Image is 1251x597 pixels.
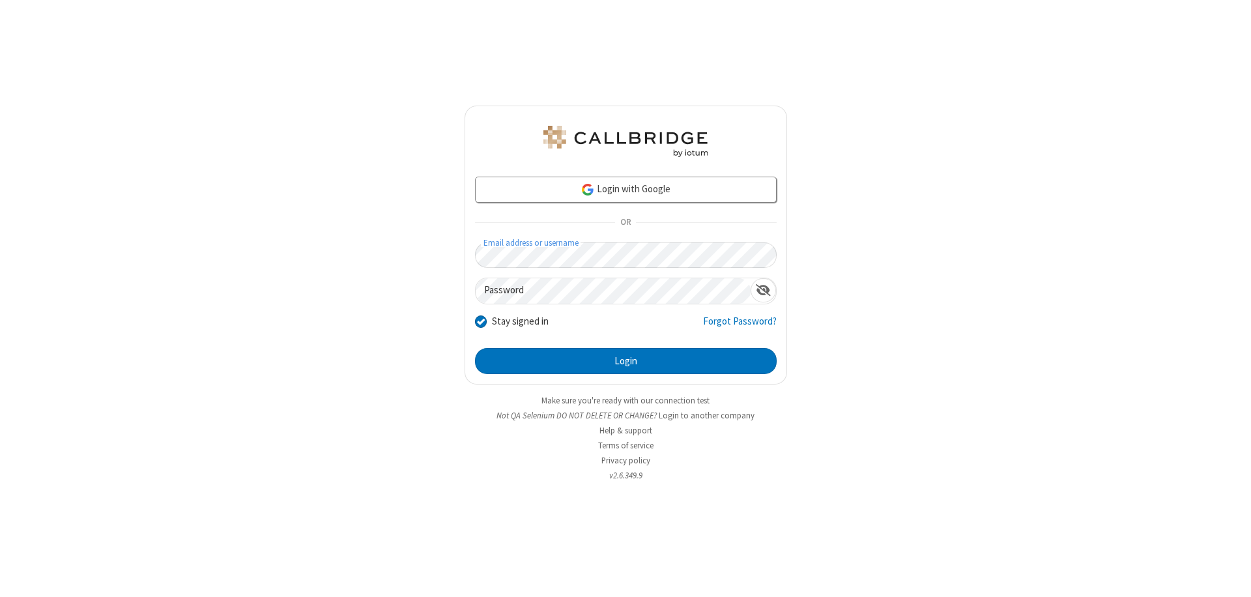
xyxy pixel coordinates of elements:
button: Login [475,348,777,374]
input: Email address or username [475,242,777,268]
a: Terms of service [598,440,654,451]
a: Forgot Password? [703,314,777,339]
input: Password [476,278,751,304]
label: Stay signed in [492,314,549,329]
a: Help & support [599,425,652,436]
button: Login to another company [659,409,755,422]
a: Make sure you're ready with our connection test [541,395,710,406]
img: QA Selenium DO NOT DELETE OR CHANGE [541,126,710,157]
img: google-icon.png [581,182,595,197]
li: Not QA Selenium DO NOT DELETE OR CHANGE? [465,409,787,422]
li: v2.6.349.9 [465,469,787,482]
a: Privacy policy [601,455,650,466]
div: Show password [751,278,776,302]
span: OR [615,214,636,232]
a: Login with Google [475,177,777,203]
iframe: Chat [1218,563,1241,588]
